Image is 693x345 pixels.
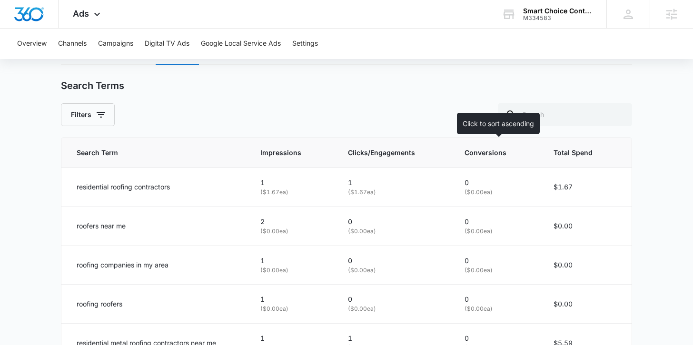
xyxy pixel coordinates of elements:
p: 0 [465,294,530,305]
p: ( $0.00 ea) [348,266,442,275]
button: Filters [61,103,115,126]
p: ( $0.00 ea) [260,305,325,314]
p: 0 [465,217,530,227]
p: 2 [260,217,325,227]
p: ( $0.00 ea) [348,305,442,314]
p: roofing roofers [77,299,122,309]
span: Total Spend [554,148,603,158]
span: Clicks/Engagements [348,148,428,158]
p: ( $0.00 ea) [465,266,530,275]
p: 0 [348,256,442,266]
p: ( $0.00 ea) [465,227,530,236]
div: Click to sort ascending [457,113,540,134]
span: Conversions [465,148,516,158]
button: Campaigns [98,29,133,59]
button: Google Local Service Ads [201,29,281,59]
p: ( $0.00 ea) [465,305,530,314]
input: Search [498,103,632,126]
p: roofers near me [77,221,126,231]
span: Impressions [260,148,311,158]
p: residential roofing contractors [77,182,170,192]
p: 0 [348,217,442,227]
p: ( $0.00 ea) [260,266,325,275]
button: Overview [17,29,47,59]
p: ( $1.67 ea) [260,188,325,197]
p: ( $0.00 ea) [465,188,530,197]
p: ( $0.00 ea) [348,227,442,236]
td: $0.00 [542,246,632,285]
p: 0 [348,294,442,305]
p: 0 [465,333,530,344]
p: ( $0.00 ea) [260,227,325,236]
p: 1 [348,333,442,344]
td: $1.67 [542,168,632,207]
div: account name [523,7,593,15]
p: ( $1.67 ea) [348,188,442,197]
button: Channels [58,29,87,59]
p: 1 [260,333,325,344]
p: 0 [465,177,530,188]
button: Digital TV Ads [145,29,189,59]
p: roofing companies in my area [77,260,168,270]
p: 0 [465,256,530,266]
p: 1 [260,294,325,305]
p: 1 [348,177,442,188]
span: Ads [73,9,89,19]
h2: Search Terms [61,80,124,92]
p: 1 [260,256,325,266]
span: Search Term [77,148,224,158]
td: $0.00 [542,285,632,324]
td: $0.00 [542,207,632,246]
button: Settings [292,29,318,59]
p: 1 [260,177,325,188]
div: account id [523,15,593,21]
